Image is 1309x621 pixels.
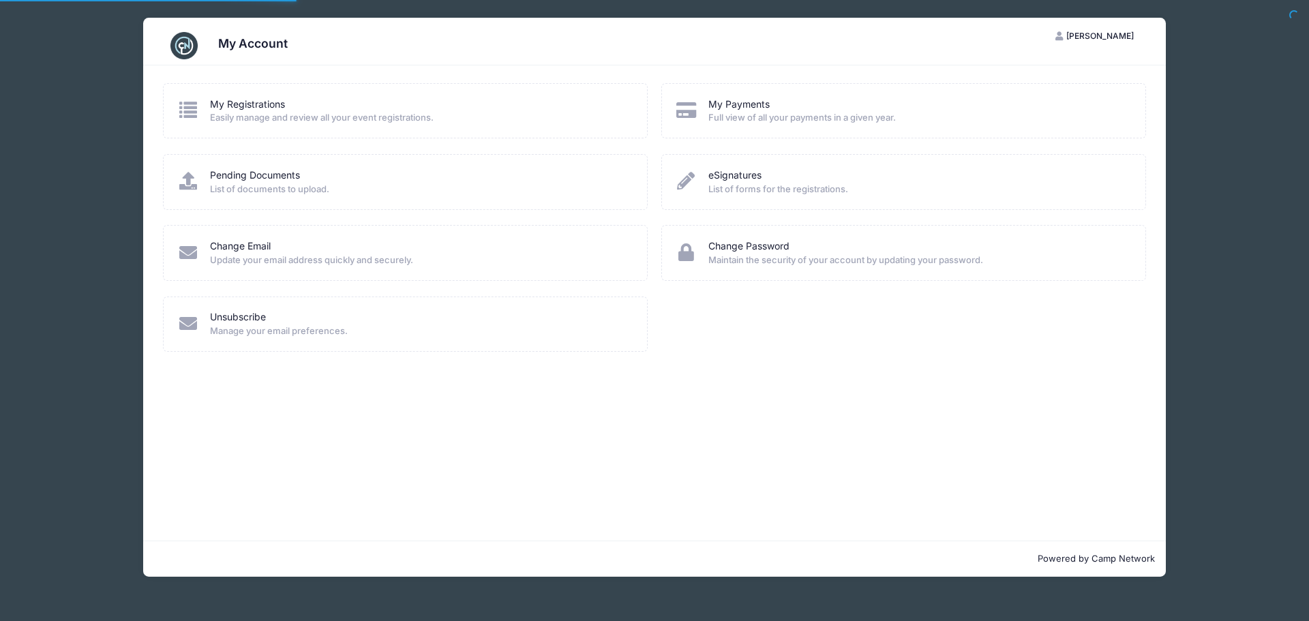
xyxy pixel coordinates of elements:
[154,552,1155,566] p: Powered by Camp Network
[210,254,629,267] span: Update your email address quickly and securely.
[210,239,271,254] a: Change Email
[210,168,300,183] a: Pending Documents
[708,97,770,112] a: My Payments
[1044,25,1146,48] button: [PERSON_NAME]
[210,183,629,196] span: List of documents to upload.
[708,183,1128,196] span: List of forms for the registrations.
[708,111,1128,125] span: Full view of all your payments in a given year.
[708,239,789,254] a: Change Password
[170,32,198,59] img: CampNetwork
[708,254,1128,267] span: Maintain the security of your account by updating your password.
[1066,31,1134,41] span: [PERSON_NAME]
[210,97,285,112] a: My Registrations
[210,310,266,324] a: Unsubscribe
[218,36,288,50] h3: My Account
[210,111,629,125] span: Easily manage and review all your event registrations.
[210,324,629,338] span: Manage your email preferences.
[708,168,762,183] a: eSignatures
